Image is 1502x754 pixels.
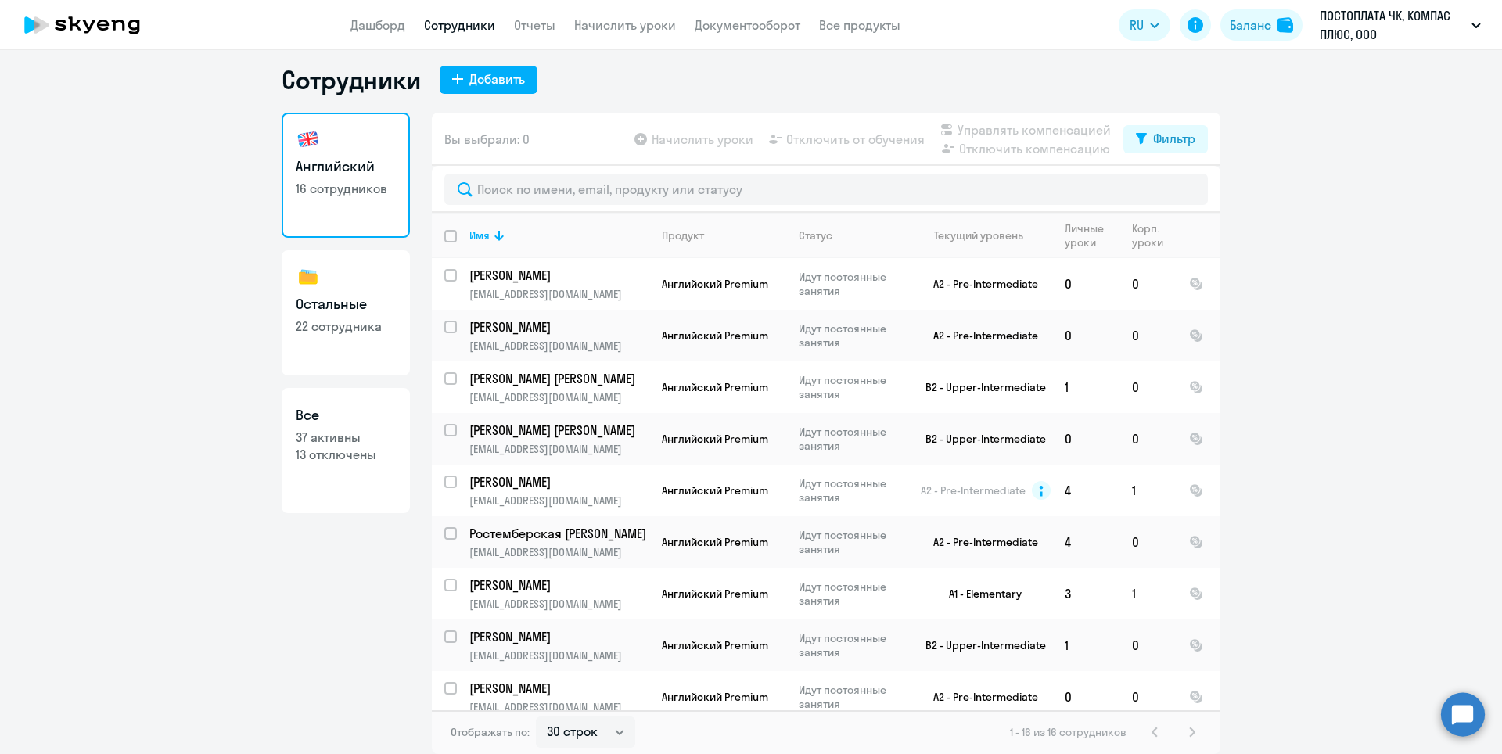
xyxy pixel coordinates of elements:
a: [PERSON_NAME] [469,680,649,697]
div: Статус [799,228,832,242]
div: Личные уроки [1065,221,1119,250]
span: Английский Premium [662,535,768,549]
p: ПОСТОПЛАТА ЧК, КОМПАС ПЛЮС, ООО [1320,6,1465,44]
td: 0 [1052,310,1119,361]
p: 37 активны [296,429,396,446]
td: A2 - Pre-Intermediate [907,671,1052,723]
div: Корп. уроки [1132,221,1166,250]
td: 0 [1052,671,1119,723]
button: Фильтр [1123,125,1208,153]
span: Вы выбрали: 0 [444,130,530,149]
td: 0 [1119,361,1177,413]
div: Статус [799,228,906,242]
span: Английский Premium [662,690,768,704]
p: [PERSON_NAME] [469,318,646,336]
div: Продукт [662,228,704,242]
p: Идут постоянные занятия [799,528,906,556]
div: Фильтр [1153,129,1195,148]
td: 0 [1119,413,1177,465]
p: Идут постоянные занятия [799,476,906,504]
a: Сотрудники [424,17,495,33]
p: 22 сотрудника [296,318,396,335]
a: Ростемберская [PERSON_NAME] [469,525,649,542]
td: 1 [1119,568,1177,619]
button: RU [1119,9,1170,41]
div: Добавить [469,70,525,88]
a: Начислить уроки [574,17,676,33]
p: [EMAIL_ADDRESS][DOMAIN_NAME] [469,545,649,559]
td: 1 [1119,465,1177,516]
p: [PERSON_NAME] [469,680,646,697]
p: [EMAIL_ADDRESS][DOMAIN_NAME] [469,442,649,456]
td: 0 [1119,310,1177,361]
div: Текущий уровень [934,228,1023,242]
p: Идут постоянные занятия [799,321,906,350]
td: B2 - Upper-Intermediate [907,413,1052,465]
p: [EMAIL_ADDRESS][DOMAIN_NAME] [469,287,649,301]
td: 0 [1119,671,1177,723]
a: Дашборд [350,17,405,33]
img: balance [1277,17,1293,33]
p: Ростемберская [PERSON_NAME] [469,525,646,542]
a: Все продукты [819,17,900,33]
td: 4 [1052,516,1119,568]
a: [PERSON_NAME] [PERSON_NAME] [469,370,649,387]
span: Отображать по: [451,725,530,739]
a: [PERSON_NAME] [469,318,649,336]
a: [PERSON_NAME] [PERSON_NAME] [469,422,649,439]
td: 1 [1052,619,1119,671]
td: A2 - Pre-Intermediate [907,310,1052,361]
span: Английский Premium [662,587,768,601]
button: Балансbalance [1220,9,1303,41]
td: 4 [1052,465,1119,516]
p: [PERSON_NAME] [469,576,646,594]
div: Текущий уровень [919,228,1051,242]
p: Идут постоянные занятия [799,631,906,659]
button: ПОСТОПЛАТА ЧК, КОМПАС ПЛЮС, ООО [1312,6,1489,44]
p: Идут постоянные занятия [799,425,906,453]
td: 0 [1119,516,1177,568]
p: [PERSON_NAME] [PERSON_NAME] [469,370,646,387]
td: B2 - Upper-Intermediate [907,619,1052,671]
input: Поиск по имени, email, продукту или статусу [444,174,1208,205]
p: [PERSON_NAME] [469,628,646,645]
span: 1 - 16 из 16 сотрудников [1010,725,1126,739]
td: 3 [1052,568,1119,619]
td: A2 - Pre-Intermediate [907,258,1052,310]
span: RU [1130,16,1144,34]
div: Имя [469,228,490,242]
td: B2 - Upper-Intermediate [907,361,1052,413]
a: [PERSON_NAME] [469,267,649,284]
button: Добавить [440,66,537,94]
a: Все37 активны13 отключены [282,388,410,513]
p: [EMAIL_ADDRESS][DOMAIN_NAME] [469,390,649,404]
a: [PERSON_NAME] [469,628,649,645]
a: [PERSON_NAME] [469,473,649,490]
td: 0 [1052,258,1119,310]
td: A2 - Pre-Intermediate [907,516,1052,568]
span: Английский Premium [662,638,768,652]
span: Английский Premium [662,380,768,394]
td: 0 [1052,413,1119,465]
p: Идут постоянные занятия [799,580,906,608]
a: Документооборот [695,17,800,33]
span: Английский Premium [662,483,768,497]
a: Остальные22 сотрудника [282,250,410,375]
p: [EMAIL_ADDRESS][DOMAIN_NAME] [469,648,649,662]
p: [PERSON_NAME] [469,473,646,490]
td: A1 - Elementary [907,568,1052,619]
div: Корп. уроки [1132,221,1176,250]
div: Баланс [1230,16,1271,34]
div: Личные уроки [1065,221,1109,250]
p: [EMAIL_ADDRESS][DOMAIN_NAME] [469,597,649,611]
p: [EMAIL_ADDRESS][DOMAIN_NAME] [469,339,649,353]
p: Идут постоянные занятия [799,270,906,298]
h3: Английский [296,156,396,177]
span: A2 - Pre-Intermediate [921,483,1026,497]
p: Идут постоянные занятия [799,373,906,401]
img: english [296,127,321,152]
a: Английский16 сотрудников [282,113,410,238]
span: Английский Premium [662,432,768,446]
h3: Все [296,405,396,425]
